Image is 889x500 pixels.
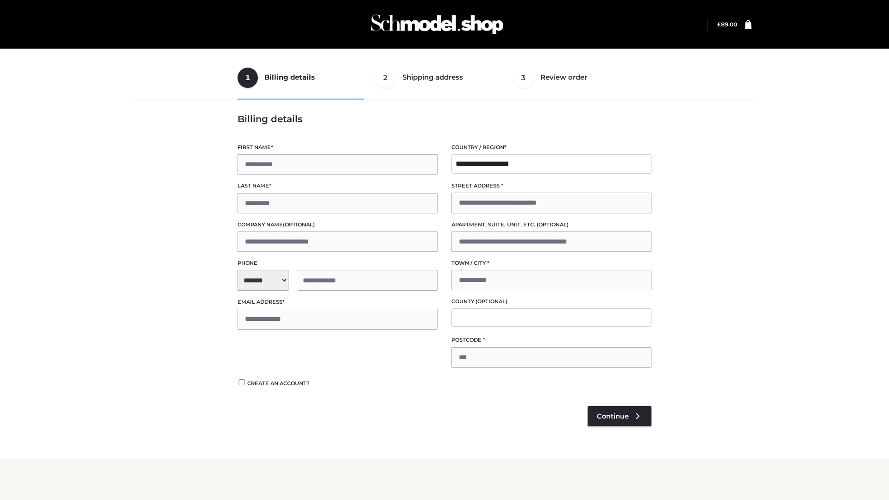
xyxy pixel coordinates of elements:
[238,113,651,125] h3: Billing details
[238,181,438,190] label: Last name
[238,379,246,385] input: Create an account?
[717,21,737,28] a: £89.00
[451,143,651,152] label: Country / Region
[588,406,651,426] a: Continue
[717,21,721,28] span: £
[537,221,569,228] span: (optional)
[238,259,438,268] label: Phone
[451,297,651,306] label: County
[247,380,310,387] span: Create an account?
[451,259,651,268] label: Town / City
[368,6,507,43] img: Schmodel Admin 964
[451,220,651,229] label: Apartment, suite, unit, etc.
[238,143,438,152] label: First name
[476,298,507,305] span: (optional)
[238,220,438,229] label: Company name
[451,181,651,190] label: Street address
[597,412,629,420] span: Continue
[283,221,315,228] span: (optional)
[717,21,737,28] bdi: 89.00
[451,336,651,344] label: Postcode
[238,298,438,306] label: Email address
